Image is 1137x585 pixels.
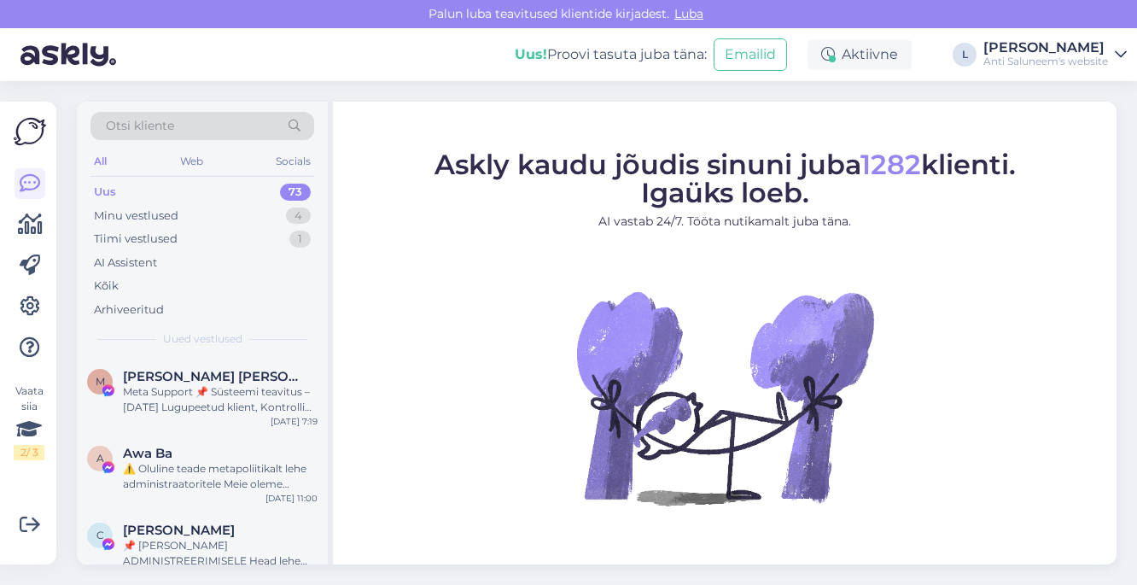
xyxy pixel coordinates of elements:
[808,39,912,70] div: Aktiivne
[106,117,174,135] span: Otsi kliente
[515,46,547,62] b: Uus!
[714,38,787,71] button: Emailid
[177,150,207,173] div: Web
[96,529,104,541] span: C
[123,523,235,538] span: Carmen Palacios
[983,41,1108,55] div: [PERSON_NAME]
[94,254,157,272] div: AI Assistent
[434,147,1016,208] span: Askly kaudu jõudis sinuni juba klienti. Igaüks loeb.
[163,331,242,347] span: Uued vestlused
[94,184,116,201] div: Uus
[280,184,311,201] div: 73
[14,445,44,460] div: 2 / 3
[123,369,300,384] span: Margot Carvajal Villavisencio
[515,44,707,65] div: Proovi tasuta juba täna:
[271,415,318,428] div: [DATE] 7:19
[286,208,311,225] div: 4
[272,150,314,173] div: Socials
[289,231,311,248] div: 1
[94,278,119,295] div: Kõik
[860,147,921,180] span: 1282
[123,538,318,569] div: 📌 [PERSON_NAME] ADMINISTREERIMISELE Head lehe administraatorid Regulaarse ülevaatuse ja hindamise...
[265,492,318,505] div: [DATE] 11:00
[94,301,164,319] div: Arhiveeritud
[90,150,110,173] div: All
[14,383,44,460] div: Vaata siia
[94,231,178,248] div: Tiimi vestlused
[96,452,104,465] span: A
[571,243,878,551] img: No Chat active
[94,208,178,225] div: Minu vestlused
[96,375,105,388] span: M
[123,446,172,461] span: Awa Ba
[434,212,1016,230] p: AI vastab 24/7. Tööta nutikamalt juba täna.
[983,55,1108,68] div: Anti Saluneem's website
[123,384,318,415] div: Meta Support 📌 Süsteemi teavitus – [DATE] Lugupeetud klient, Kontrolli käigus tuvastasime, et tei...
[123,461,318,492] div: ⚠️ Oluline teade metapoliitikalt lehe administraatoritele Meie oleme metapoliitika tugimeeskond. ...
[983,41,1127,68] a: [PERSON_NAME]Anti Saluneem's website
[14,115,46,148] img: Askly Logo
[953,43,977,67] div: L
[669,6,708,21] span: Luba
